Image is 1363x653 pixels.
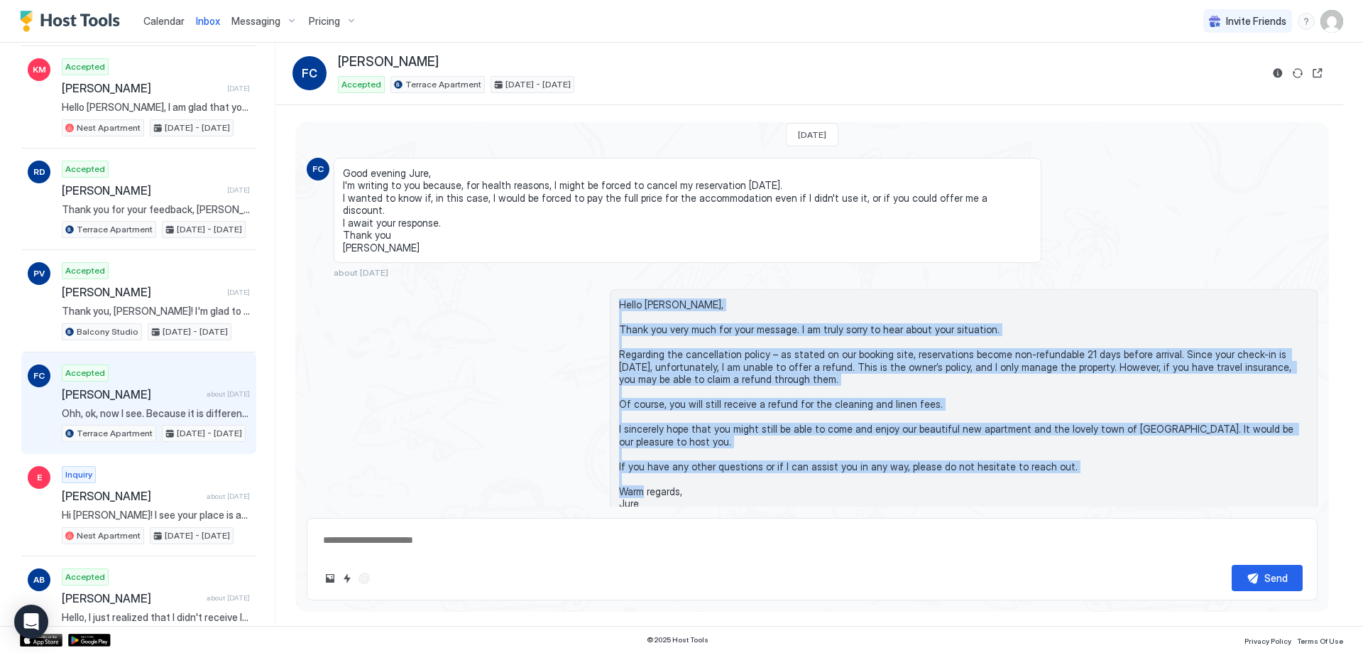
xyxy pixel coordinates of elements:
a: Privacy Policy [1244,632,1291,647]
span: [DATE] [227,84,250,93]
span: © 2025 Host Tools [647,635,708,644]
span: [DATE] [227,185,250,195]
span: Hello, I just realized that I didn't receive IDs from you for your stay. Please I kindly ask you ... [62,611,250,624]
span: [DATE] - [DATE] [163,325,228,338]
span: [DATE] [798,129,826,140]
span: FC [33,369,45,382]
span: [DATE] - [DATE] [165,529,230,542]
span: Terms Of Use [1297,637,1343,645]
span: Balcony Studio [77,325,138,338]
span: [PERSON_NAME] [62,591,201,605]
span: Inquiry [65,468,92,481]
span: about [DATE] [207,389,250,399]
span: PV [33,267,45,280]
div: Send [1264,571,1288,585]
span: Inbox [196,15,220,27]
span: Terrace Apartment [77,427,153,440]
span: [PERSON_NAME] [62,183,221,198]
div: Open Intercom Messenger [14,605,48,639]
span: about [DATE] [334,267,388,278]
span: [DATE] - [DATE] [177,223,242,236]
span: [DATE] - [DATE] [505,78,571,91]
div: menu [1298,13,1315,30]
a: Inbox [196,14,220,28]
a: Host Tools Logo [20,11,126,32]
span: Terrace Apartment [405,78,481,91]
span: [PERSON_NAME] [62,285,221,299]
span: Pricing [309,15,340,28]
button: Upload image [322,570,339,587]
button: Quick reply [339,570,356,587]
span: Hello [PERSON_NAME], Thank you very much for your message. I am truly sorry to hear about your si... [619,298,1308,510]
span: Calendar [143,15,185,27]
span: [PERSON_NAME] [62,489,201,503]
span: about [DATE] [207,593,250,603]
span: Hello [PERSON_NAME], I am glad that you choose my apartment to book! My apartment will be ready f... [62,101,250,114]
span: Nest Apartment [77,122,141,134]
span: [PERSON_NAME] [338,54,439,70]
span: Accepted [65,163,105,176]
span: KM [33,63,46,76]
span: Accepted [65,571,105,583]
span: [DATE] - [DATE] [177,427,242,440]
span: [PERSON_NAME] [62,81,221,95]
button: Open reservation [1309,65,1326,82]
span: Terrace Apartment [77,223,153,236]
span: [DATE] [227,288,250,297]
span: Thank you, [PERSON_NAME]! I'm glad to hear that everything is fine. I appreciate you leaving the ... [62,305,250,318]
a: App Store [20,634,62,647]
span: Accepted [65,60,105,73]
span: FC [302,65,317,82]
button: Send [1232,565,1303,591]
a: Calendar [143,14,185,28]
span: Ohh, ok, now I see. Because it is different name I messed up. Ok, thank you for clearing that up!... [62,407,250,420]
span: [DATE] - [DATE] [165,122,230,134]
span: Accepted [65,367,105,379]
span: Thank you for your feedback, [PERSON_NAME]! I'm thrilled to hear that you had a perfect stay. I a... [62,203,250,216]
span: Nest Apartment [77,529,141,542]
span: Hi [PERSON_NAME]! I see your place is able to accommodate 4 adults, can you please confirm that t... [62,509,250,522]
span: RD [33,166,45,178]
span: E [37,471,42,484]
span: Accepted [65,264,105,277]
span: about [DATE] [207,492,250,501]
a: Google Play Store [68,634,111,647]
a: Terms Of Use [1297,632,1343,647]
span: Good evening Jure, I'm writing to you because, for health reasons, I might be forced to cancel my... [343,167,1032,254]
span: Accepted [341,78,381,91]
button: Reservation information [1269,65,1286,82]
span: Messaging [231,15,280,28]
span: AB [33,573,45,586]
span: FC [312,163,324,176]
div: User profile [1320,10,1343,33]
button: Sync reservation [1289,65,1306,82]
span: Privacy Policy [1244,637,1291,645]
span: Invite Friends [1226,15,1286,28]
span: [PERSON_NAME] [62,387,201,401]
